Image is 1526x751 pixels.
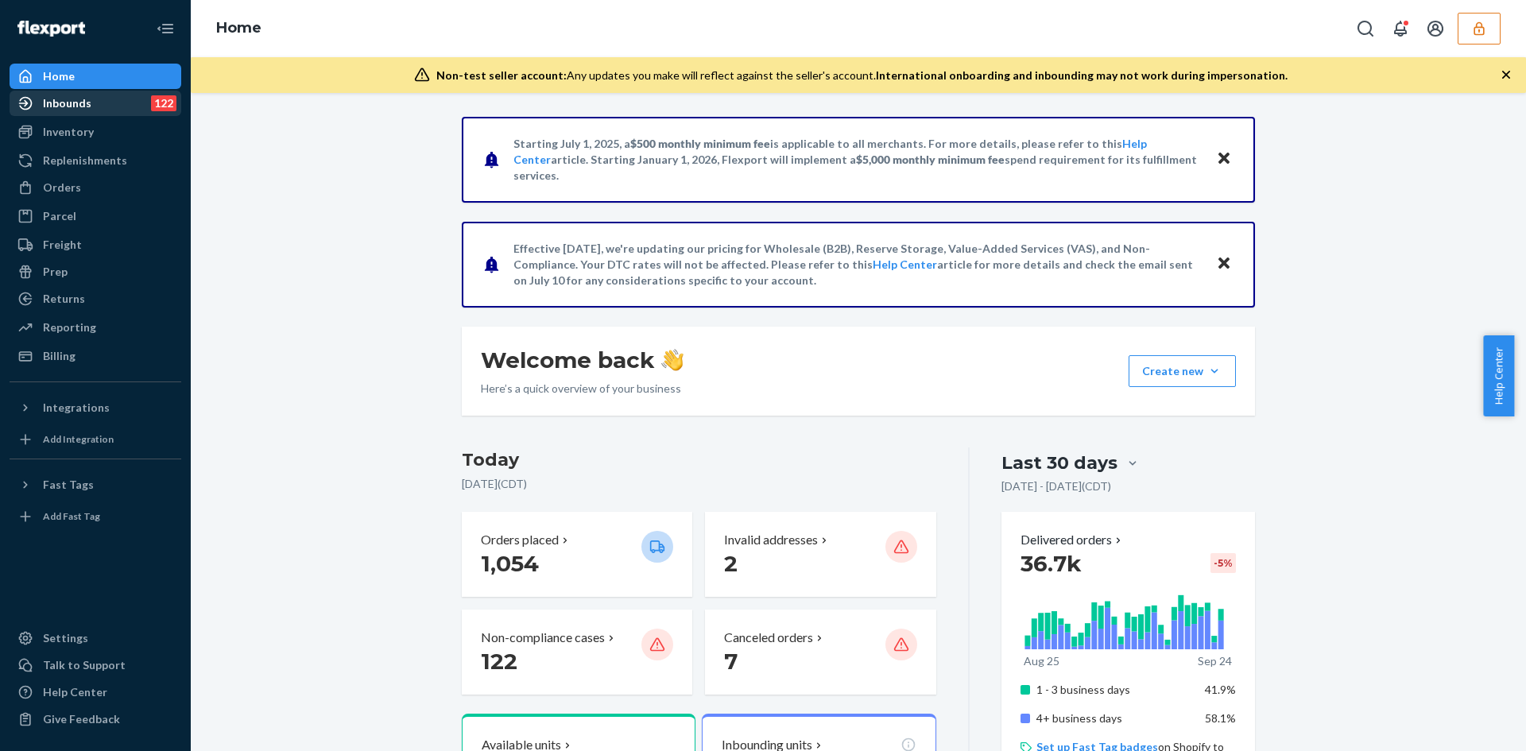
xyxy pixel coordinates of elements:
p: Aug 25 [1024,653,1059,669]
button: Open Search Box [1350,13,1381,45]
span: 58.1% [1205,711,1236,725]
div: Any updates you make will reflect against the seller's account. [436,68,1288,83]
p: Non-compliance cases [481,629,605,647]
a: Orders [10,175,181,200]
div: Add Fast Tag [43,509,100,523]
p: 4+ business days [1036,710,1193,726]
ol: breadcrumbs [203,6,274,52]
p: Invalid addresses [724,531,818,549]
button: Canceled orders 7 [705,610,935,695]
a: Home [216,19,261,37]
span: 41.9% [1205,683,1236,696]
div: Integrations [43,400,110,416]
div: Last 30 days [1001,451,1117,475]
span: 7 [724,648,738,675]
span: 122 [481,648,517,675]
span: 36.7k [1021,550,1082,577]
button: Non-compliance cases 122 [462,610,692,695]
button: Give Feedback [10,706,181,732]
div: Inbounds [43,95,91,111]
button: Delivered orders [1021,531,1125,549]
a: Help Center [10,679,181,705]
h1: Welcome back [481,346,684,374]
button: Close [1214,253,1234,276]
a: Returns [10,286,181,312]
p: Sep 24 [1198,653,1232,669]
div: Parcel [43,208,76,224]
div: Orders [43,180,81,195]
div: -5 % [1210,553,1236,573]
span: $500 monthly minimum fee [630,137,770,150]
button: Integrations [10,395,181,420]
p: Orders placed [481,531,559,549]
div: Inventory [43,124,94,140]
a: Inventory [10,119,181,145]
a: Freight [10,232,181,257]
a: Add Fast Tag [10,504,181,529]
a: Add Integration [10,427,181,452]
p: 1 - 3 business days [1036,682,1193,698]
div: Give Feedback [43,711,120,727]
a: Reporting [10,315,181,340]
div: Prep [43,264,68,280]
img: Flexport logo [17,21,85,37]
div: Home [43,68,75,84]
h3: Today [462,447,936,473]
div: Fast Tags [43,477,94,493]
div: Add Integration [43,432,114,446]
button: Create new [1129,355,1236,387]
p: Starting July 1, 2025, a is applicable to all merchants. For more details, please refer to this a... [513,136,1201,184]
div: Reporting [43,319,96,335]
button: Fast Tags [10,472,181,497]
div: 122 [151,95,176,111]
button: Open notifications [1385,13,1416,45]
div: Freight [43,237,82,253]
div: Talk to Support [43,657,126,673]
img: hand-wave emoji [661,349,684,371]
p: [DATE] - [DATE] ( CDT ) [1001,478,1111,494]
button: Talk to Support [10,652,181,678]
div: Returns [43,291,85,307]
span: 1,054 [481,550,539,577]
p: Here’s a quick overview of your business [481,381,684,397]
p: Effective [DATE], we're updating our pricing for Wholesale (B2B), Reserve Storage, Value-Added Se... [513,241,1201,288]
button: Help Center [1483,335,1514,416]
button: Orders placed 1,054 [462,512,692,597]
button: Open account menu [1419,13,1451,45]
a: Settings [10,625,181,651]
a: Help Center [873,257,937,271]
a: Inbounds122 [10,91,181,116]
div: Settings [43,630,88,646]
div: Help Center [43,684,107,700]
span: 2 [724,550,738,577]
button: Close Navigation [149,13,181,45]
div: Billing [43,348,76,364]
p: Canceled orders [724,629,813,647]
span: Support [32,11,89,25]
span: $5,000 monthly minimum fee [856,153,1005,166]
a: Prep [10,259,181,285]
span: International onboarding and inbounding may not work during impersonation. [876,68,1288,82]
a: Billing [10,343,181,369]
a: Home [10,64,181,89]
button: Invalid addresses 2 [705,512,935,597]
a: Replenishments [10,148,181,173]
a: Parcel [10,203,181,229]
p: [DATE] ( CDT ) [462,476,936,492]
div: Replenishments [43,153,127,168]
button: Close [1214,148,1234,171]
span: Non-test seller account: [436,68,567,82]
